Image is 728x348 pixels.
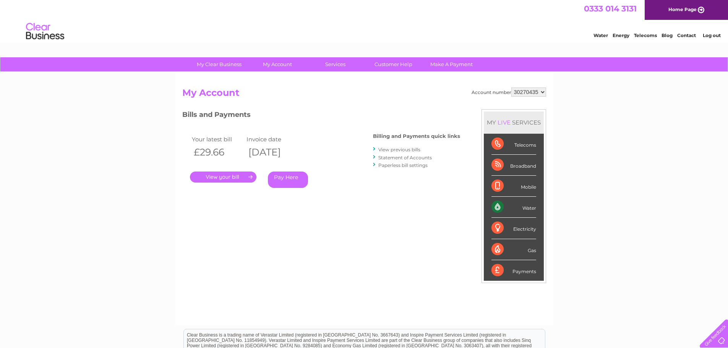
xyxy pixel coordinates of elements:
[182,109,460,123] h3: Bills and Payments
[26,20,65,43] img: logo.png
[378,162,428,168] a: Paperless bill settings
[362,57,425,71] a: Customer Help
[268,172,308,188] a: Pay Here
[420,57,483,71] a: Make A Payment
[245,134,300,144] td: Invoice date
[373,133,460,139] h4: Billing and Payments quick links
[491,197,536,218] div: Water
[484,112,544,133] div: MY SERVICES
[613,32,629,38] a: Energy
[190,144,245,160] th: £29.66
[378,155,432,160] a: Statement of Accounts
[190,172,256,183] a: .
[245,144,300,160] th: [DATE]
[662,32,673,38] a: Blog
[491,218,536,239] div: Electricity
[491,155,536,176] div: Broadband
[184,4,545,37] div: Clear Business is a trading name of Verastar Limited (registered in [GEOGRAPHIC_DATA] No. 3667643...
[634,32,657,38] a: Telecoms
[491,176,536,197] div: Mobile
[491,239,536,260] div: Gas
[703,32,721,38] a: Log out
[378,147,420,152] a: View previous bills
[188,57,251,71] a: My Clear Business
[190,134,245,144] td: Your latest bill
[304,57,367,71] a: Services
[182,87,546,102] h2: My Account
[491,260,536,281] div: Payments
[677,32,696,38] a: Contact
[246,57,309,71] a: My Account
[472,87,546,97] div: Account number
[491,134,536,155] div: Telecoms
[496,119,512,126] div: LIVE
[593,32,608,38] a: Water
[584,4,637,13] a: 0333 014 3131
